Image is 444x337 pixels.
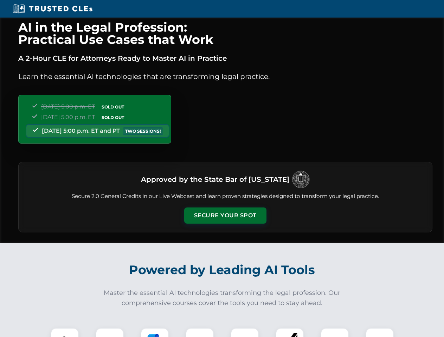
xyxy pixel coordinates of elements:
h3: Approved by the State Bar of [US_STATE] [141,173,289,186]
p: Secure 2.0 General Credits in our Live Webcast and learn proven strategies designed to transform ... [27,192,424,200]
span: SOLD OUT [99,103,127,111]
img: Logo [292,171,310,188]
p: A 2-Hour CLE for Attorneys Ready to Master AI in Practice [18,53,432,64]
img: Trusted CLEs [11,4,95,14]
h2: Powered by Leading AI Tools [27,258,417,282]
button: Secure Your Spot [184,207,266,224]
span: [DATE] 5:00 p.m. ET [41,103,95,110]
h1: AI in the Legal Profession: Practical Use Cases that Work [18,21,432,46]
span: [DATE] 5:00 p.m. ET [41,114,95,120]
span: SOLD OUT [99,114,127,121]
p: Master the essential AI technologies transforming the legal profession. Our comprehensive courses... [99,288,345,308]
p: Learn the essential AI technologies that are transforming legal practice. [18,71,432,82]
